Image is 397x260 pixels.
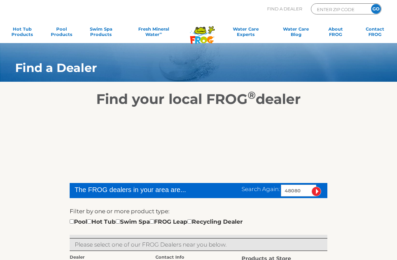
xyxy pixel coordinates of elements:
[46,26,77,40] a: PoolProducts
[75,185,201,195] div: The FROG dealers in your area are...
[267,3,302,14] p: Find A Dealer
[15,61,353,75] h1: Find a Dealer
[320,26,351,40] a: AboutFROG
[125,26,182,40] a: Fresh MineralWater∞
[186,17,218,44] img: Frog Products Logo
[220,26,272,40] a: Water CareExperts
[7,26,37,40] a: Hot TubProducts
[371,4,381,14] input: GO
[159,31,162,35] sup: ∞
[5,90,392,107] h2: Find your local FROG dealer
[312,187,321,196] input: Submit
[70,207,170,216] label: Filter by one or more product type:
[360,26,390,40] a: ContactFROG
[281,26,311,40] a: Water CareBlog
[86,26,116,40] a: Swim SpaProducts
[242,186,280,192] span: Search Again:
[75,240,323,249] p: Please select one of our FROG Dealers near you below.
[248,89,256,102] sup: ®
[70,217,243,226] div: Pool Hot Tub Swim Spa FROG Leap Recycling Dealer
